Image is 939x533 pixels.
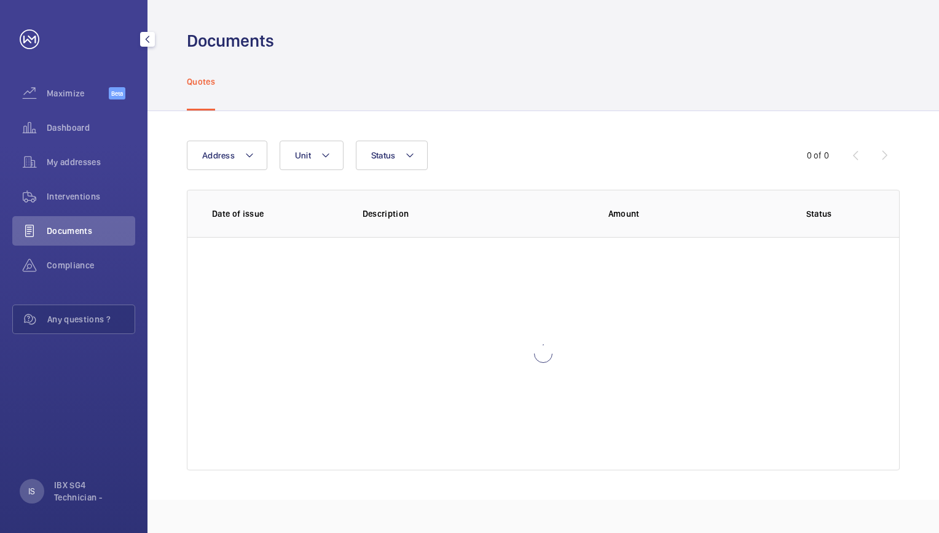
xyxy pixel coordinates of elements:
span: Dashboard [47,122,135,134]
button: Unit [280,141,344,170]
p: Status [763,208,874,220]
span: Interventions [47,190,135,203]
span: Compliance [47,259,135,271]
span: Any questions ? [47,313,135,325]
p: IS [28,485,35,497]
span: My addresses [47,156,135,168]
button: Address [187,141,267,170]
span: Unit [295,150,311,160]
button: Status [356,141,428,170]
div: 0 of 0 [807,149,829,161]
span: Status [371,150,396,160]
span: Documents [47,225,135,237]
h1: Documents [187,29,274,52]
span: Maximize [47,87,109,99]
p: Quotes [187,76,215,88]
p: Amount [608,208,744,220]
p: Description [363,208,589,220]
span: Address [202,150,235,160]
p: Date of issue [212,208,343,220]
span: Beta [109,87,125,99]
p: IBX SG4 Technician - [54,479,128,504]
